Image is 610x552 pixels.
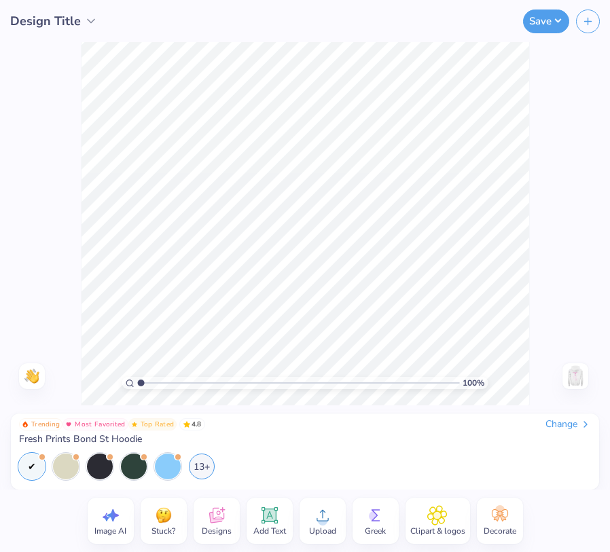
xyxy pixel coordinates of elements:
[154,505,174,526] img: Stuck?
[65,421,72,428] img: Most Favorited sort
[31,421,60,428] span: Trending
[19,433,142,445] span: Fresh Prints Bond St Hoodie
[309,526,336,536] span: Upload
[463,377,484,389] span: 100 %
[94,526,126,536] span: Image AI
[22,421,29,428] img: Trending sort
[484,526,516,536] span: Decorate
[62,418,128,430] button: Badge Button
[151,526,175,536] span: Stuck?
[523,10,569,33] button: Save
[10,12,81,31] span: Design Title
[19,418,62,430] button: Badge Button
[128,418,177,430] button: Badge Button
[545,418,591,430] div: Change
[75,421,125,428] span: Most Favorited
[189,454,215,479] div: 13+
[131,421,138,428] img: Top Rated sort
[365,526,386,536] span: Greek
[179,418,205,430] span: 4.8
[202,526,232,536] span: Designs
[141,421,175,428] span: Top Rated
[410,526,465,536] span: Clipart & logos
[564,365,586,387] img: Back
[253,526,286,536] span: Add Text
